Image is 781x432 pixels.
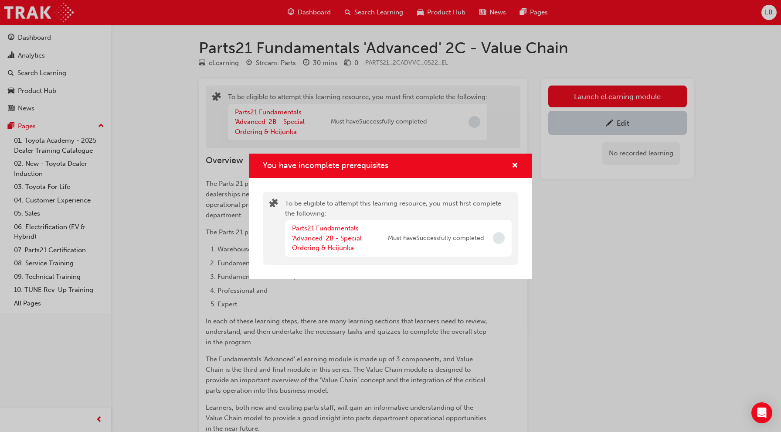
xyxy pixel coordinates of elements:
span: puzzle-icon [269,199,278,209]
div: To be eligible to attempt this learning resource, you must first complete the following: [285,199,512,258]
a: Parts21 Fundamentals 'Advanced' 2B - Special Ordering & Heijunka [292,224,362,252]
span: You have incomplete prerequisites [263,161,388,170]
span: Must have Successfully completed [388,233,484,243]
div: Open Intercom Messenger [751,402,772,423]
button: cross-icon [512,161,518,171]
div: You have incomplete prerequisites [249,154,532,279]
span: cross-icon [512,162,518,170]
span: Incomplete [493,232,505,244]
